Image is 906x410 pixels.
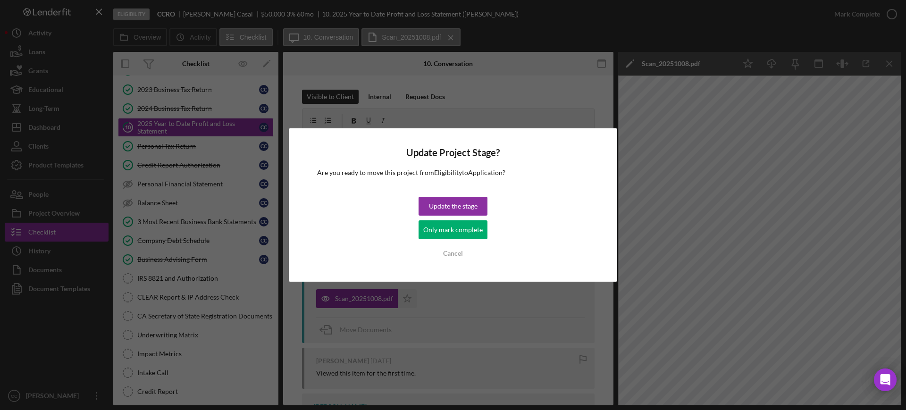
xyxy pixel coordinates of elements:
[874,368,897,391] div: Open Intercom Messenger
[419,244,487,263] button: Cancel
[317,167,589,178] p: Are you ready to move this project from Eligibility to Application ?
[317,147,589,158] h4: Update Project Stage?
[423,220,483,239] div: Only mark complete
[443,244,463,263] div: Cancel
[429,197,478,216] div: Update the stage
[419,220,487,239] button: Only mark complete
[419,197,487,216] button: Update the stage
